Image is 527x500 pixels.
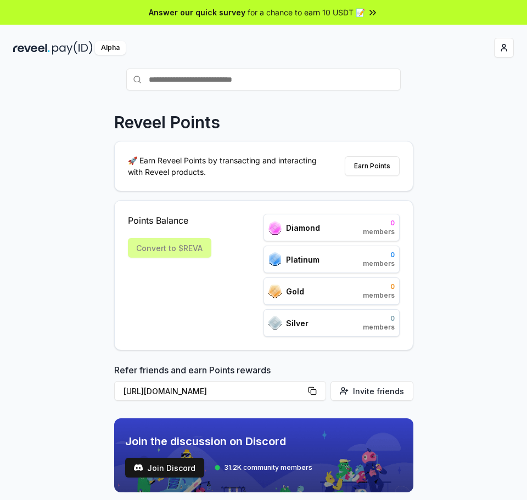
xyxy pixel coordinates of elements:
[268,285,282,298] img: ranks_icon
[363,314,395,323] span: 0
[363,291,395,300] span: members
[268,252,282,266] img: ranks_icon
[286,286,304,297] span: Gold
[147,462,195,474] span: Join Discord
[134,463,143,472] img: test
[114,363,413,405] div: Refer friends and earn Points rewards
[363,219,395,228] span: 0
[13,41,50,55] img: reveel_dark
[125,434,312,449] span: Join the discussion on Discord
[128,155,326,178] p: 🚀 Earn Reveel Points by transacting and interacting with Reveel products.
[248,7,365,18] span: for a chance to earn 10 USDT 📝
[149,7,245,18] span: Answer our quick survey
[286,254,319,265] span: Platinum
[52,41,93,55] img: pay_id
[268,316,282,330] img: ranks_icon
[363,251,395,259] span: 0
[363,282,395,291] span: 0
[363,323,395,332] span: members
[345,156,400,176] button: Earn Points
[268,221,282,235] img: ranks_icon
[286,222,320,234] span: Diamond
[95,41,126,55] div: Alpha
[114,418,413,492] img: discord_banner
[114,381,326,401] button: [URL][DOMAIN_NAME]
[125,458,204,478] button: Join Discord
[353,385,404,397] span: Invite friends
[363,228,395,236] span: members
[363,259,395,268] span: members
[286,317,309,329] span: Silver
[330,381,413,401] button: Invite friends
[125,458,204,478] a: testJoin Discord
[224,463,312,472] span: 31.2K community members
[128,214,211,227] span: Points Balance
[114,112,220,132] p: Reveel Points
